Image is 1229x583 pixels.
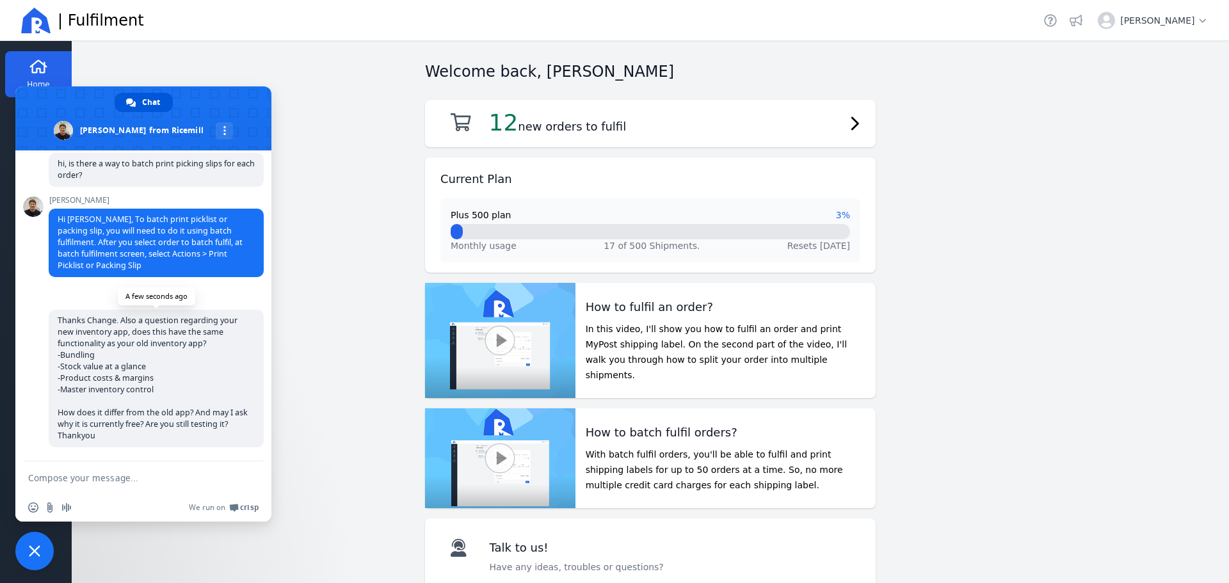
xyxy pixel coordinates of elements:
textarea: Compose your message... [28,461,233,493]
span: 12 [489,109,518,136]
h2: Talk to us! [490,539,664,557]
span: Home [27,79,49,90]
h2: Current Plan [440,170,512,188]
span: We run on [189,502,225,513]
span: 3% [836,209,850,221]
img: Ricemill Logo [20,5,51,36]
a: We run onCrisp [189,502,259,513]
span: Send a file [45,502,55,513]
h2: new orders to fulfil [489,110,627,136]
span: Chat [142,93,160,112]
span: Monthly usage [451,239,517,252]
h2: Welcome back, [PERSON_NAME] [425,61,674,82]
span: Insert an emoji [28,502,38,513]
span: Crisp [240,502,259,513]
p: With batch fulfil orders, you'll be able to fulfil and print shipping labels for up to 50 orders ... [586,447,865,493]
a: Close chat [15,532,54,570]
span: Have any ideas, troubles or questions? [490,562,664,572]
div: [DATE] [131,293,156,301]
a: Chat [115,93,173,112]
span: Thanks Change. Also a question regarding your new inventory app, does this have the same function... [58,315,248,441]
span: hi, is there a way to batch print picking slips for each order? [58,158,255,180]
span: Plus 500 plan [451,209,511,221]
span: | Fulfilment [58,10,144,31]
span: [PERSON_NAME] [1120,14,1209,27]
span: Resets [DATE] [787,241,850,251]
span: [PERSON_NAME] [49,196,264,205]
h2: How to fulfil an order? [586,298,865,316]
button: [PERSON_NAME] [1093,6,1214,35]
p: In this video, I'll show you how to fulfil an order and print MyPost shipping label. On the secon... [586,321,865,383]
span: Audio message [61,502,72,513]
a: Helpdesk [1041,12,1059,29]
h2: How to batch fulfil orders? [586,424,865,442]
span: 17 of 500 Shipments. [604,241,700,251]
span: Hi [PERSON_NAME], To batch print picklist or packing slip, you will need to do it using batch ful... [58,214,243,271]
